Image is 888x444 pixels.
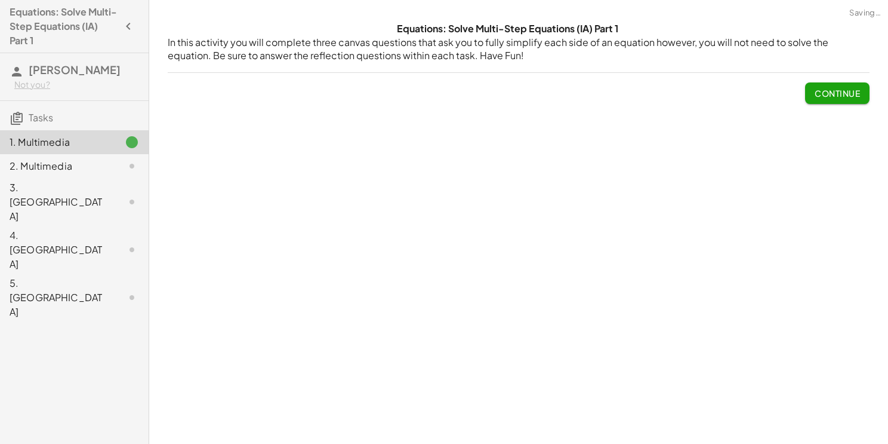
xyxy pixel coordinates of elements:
[168,36,869,63] p: In this activity you will complete three canvas questions that ask you to fully simplify each sid...
[397,22,618,35] strong: Equations: Solve Multi-Step Equations (IA) Part 1
[125,290,139,305] i: Task not started.
[10,159,106,173] div: 2. Multimedia
[125,135,139,149] i: Task finished.
[815,88,860,99] span: Continue
[29,111,53,124] span: Tasks
[10,228,106,271] div: 4. [GEOGRAPHIC_DATA]
[29,63,121,76] span: [PERSON_NAME]
[125,195,139,209] i: Task not started.
[10,135,106,149] div: 1. Multimedia
[10,276,106,319] div: 5. [GEOGRAPHIC_DATA]
[125,243,139,257] i: Task not started.
[10,180,106,223] div: 3. [GEOGRAPHIC_DATA]
[10,5,118,48] h4: Equations: Solve Multi-Step Equations (IA) Part 1
[805,82,869,104] button: Continue
[849,7,881,19] span: Saving…
[125,159,139,173] i: Task not started.
[14,79,139,91] div: Not you?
